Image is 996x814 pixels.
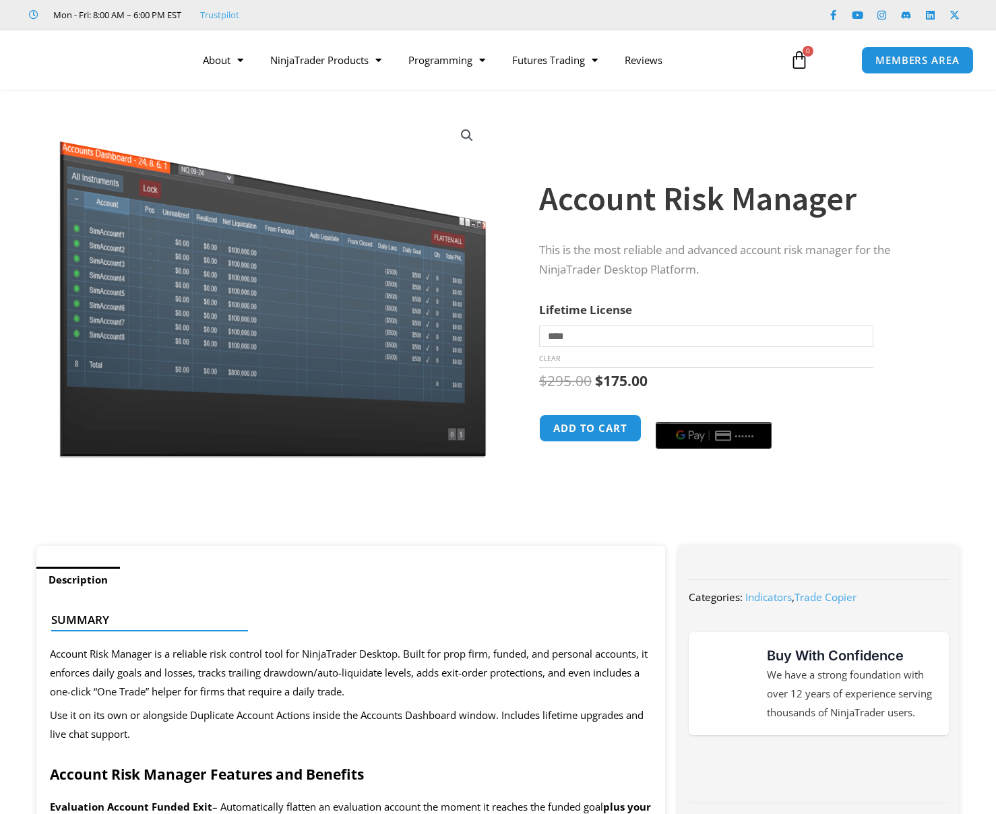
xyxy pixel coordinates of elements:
[50,7,181,23] span: Mon - Fri: 8:00 AM – 6:00 PM EST
[595,371,603,390] span: $
[50,800,212,813] b: Evaluation Account Funded Exit
[212,800,603,813] span: – Automatically flatten an evaluation account the moment it reaches the funded goal
[499,44,611,75] a: Futures Trading
[189,44,777,75] nav: Menu
[611,44,676,75] a: Reviews
[539,241,933,280] p: This is the most reliable and advanced account risk manager for the NinjaTrader Desktop Platform.
[539,175,933,222] h1: Account Risk Manager
[51,613,640,627] h4: Summary
[717,757,920,782] img: NinjaTrader Wordmark color RGB | Affordable Indicators – NinjaTrader
[875,55,960,65] span: MEMBERS AREA
[200,7,239,23] a: Trustpilot
[595,371,648,390] bdi: 175.00
[767,646,935,666] h3: Buy With Confidence
[767,666,935,722] p: We have a strong foundation with over 12 years of experience serving thousands of NinjaTrader users.
[702,659,751,708] img: mark thumbs good 43913 | Affordable Indicators – NinjaTrader
[539,302,632,317] label: Lifetime License
[257,44,395,75] a: NinjaTrader Products
[539,414,642,442] button: Add to cart
[861,46,974,74] a: MEMBERS AREA
[455,123,479,148] a: View full-screen image gallery
[735,431,755,441] text: ••••••
[539,371,592,390] bdi: 295.00
[803,46,813,57] span: 0
[50,647,648,698] span: Account Risk Manager is a reliable risk control tool for NinjaTrader Desktop. Built for prop firm...
[539,354,560,363] a: Clear options
[689,590,743,604] span: Categories:
[745,590,792,604] a: Indicators
[50,765,652,784] h2: Account Risk Manager Features and Benefits
[26,36,171,84] img: LogoAI | Affordable Indicators – NinjaTrader
[770,40,829,80] a: 0
[189,44,257,75] a: About
[745,590,857,604] span: ,
[795,590,857,604] a: Trade Copier
[50,708,644,741] span: Use it on its own or alongside Duplicate Account Actions inside the Accounts Dashboard window. In...
[56,113,489,458] img: Screenshot 2024-08-26 15462845454
[539,371,547,390] span: $
[36,567,120,593] a: Description
[653,412,774,414] iframe: Secure payment input frame
[395,44,499,75] a: Programming
[656,422,772,449] button: Buy with GPay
